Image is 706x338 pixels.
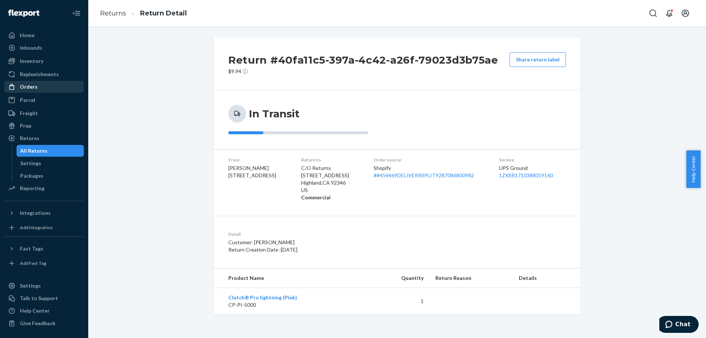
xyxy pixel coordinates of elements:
[228,157,289,163] dt: From
[20,185,44,192] div: Reporting
[374,164,487,179] div: Shopify
[20,44,42,51] div: Inbounds
[228,239,432,246] p: Customer: [PERSON_NAME]
[4,243,84,255] button: Fast Tags
[4,55,84,67] a: Inventory
[214,268,370,288] th: Product Name
[20,96,35,104] div: Parcel
[4,42,84,54] a: Inbounds
[4,182,84,194] a: Reporting
[20,110,38,117] div: Freight
[4,132,84,144] a: Returns
[646,6,660,21] button: Open Search Box
[100,9,126,17] a: Returns
[499,157,566,163] dt: Service
[20,122,31,129] div: Prep
[20,71,59,78] div: Replenishments
[4,305,84,317] a: Help Center
[20,160,41,167] div: Settings
[4,68,84,80] a: Replenishments
[228,231,432,237] dt: Detail
[249,107,300,120] h3: In Transit
[20,83,38,90] div: Orders
[513,268,581,288] th: Details
[228,165,276,178] span: [PERSON_NAME] [STREET_ADDRESS]
[8,10,39,17] img: Flexport logo
[20,260,46,266] div: Add Fast Tag
[20,57,43,65] div: Inventory
[374,157,487,163] dt: Order source
[20,32,35,39] div: Home
[4,257,84,269] a: Add Fast Tag
[301,164,362,172] p: C/O Returns
[20,135,39,142] div: Returns
[69,6,84,21] button: Close Navigation
[370,288,430,315] td: 1
[686,150,700,188] button: Help Center
[4,280,84,292] a: Settings
[4,207,84,219] button: Integrations
[94,3,193,24] ol: breadcrumbs
[301,172,362,179] p: [STREET_ADDRESS]
[499,172,553,178] a: 1ZX8R1710388019160
[510,52,566,67] button: Share return label
[4,29,84,41] a: Home
[20,307,50,314] div: Help Center
[20,320,56,327] div: Give Feedback
[374,172,474,178] a: ##454469DELIVERRSPLIT9287086800982
[4,81,84,93] a: Orders
[4,107,84,119] a: Freight
[429,268,513,288] th: Return Reason
[228,246,432,253] p: Return Creation Date : [DATE]
[20,147,47,154] div: All Returns
[20,209,51,217] div: Integrations
[228,301,364,309] p: CP-PI-5000
[4,94,84,106] a: Parcel
[4,317,84,329] button: Give Feedback
[678,6,693,21] button: Open account menu
[228,52,498,68] h2: Return #40fa11c5-397a-4c42-a26f-79023d3b75ae
[662,6,677,21] button: Open notifications
[301,194,331,200] strong: Commercial
[140,9,187,17] a: Return Detail
[20,224,53,231] div: Add Integration
[301,179,362,186] p: Highland , CA 92346
[301,186,362,194] p: US
[17,145,84,157] a: All Returns
[659,316,699,334] iframe: Opens a widget where you can chat to one of our agents
[20,282,41,289] div: Settings
[20,172,43,179] div: Packages
[17,157,84,169] a: Settings
[499,165,528,171] span: UPS Ground
[301,157,362,163] dt: Return to
[4,292,84,304] button: Talk to Support
[20,245,43,252] div: Fast Tags
[228,68,498,75] p: $9.94
[4,120,84,132] a: Prep
[4,222,84,234] a: Add Integration
[370,268,430,288] th: Quantity
[228,294,297,300] a: Clutch® Pro lightning (Pink)
[20,295,58,302] div: Talk to Support
[17,170,84,182] a: Packages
